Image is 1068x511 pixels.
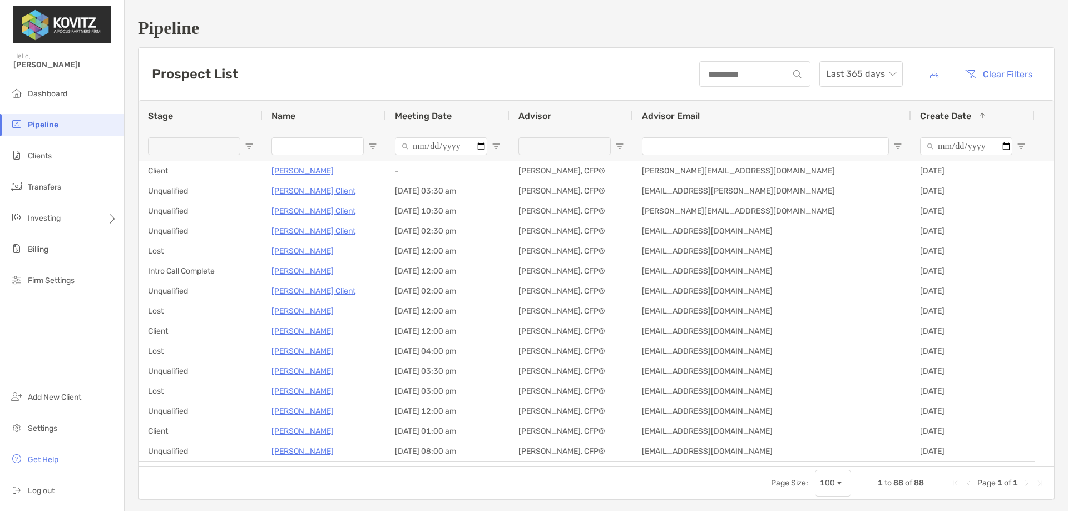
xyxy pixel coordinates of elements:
[139,241,263,261] div: Lost
[139,341,263,361] div: Lost
[10,242,23,255] img: billing icon
[911,421,1035,441] div: [DATE]
[10,117,23,131] img: pipeline icon
[633,261,911,281] div: [EMAIL_ADDRESS][DOMAIN_NAME]
[911,161,1035,181] div: [DATE]
[510,181,633,201] div: [PERSON_NAME], CFP®
[138,18,1055,38] h1: Pipeline
[271,244,334,258] a: [PERSON_NAME]
[964,479,973,488] div: Previous Page
[10,421,23,434] img: settings icon
[28,120,58,130] span: Pipeline
[386,281,510,301] div: [DATE] 02:00 am
[271,184,355,198] a: [PERSON_NAME] Client
[139,221,263,241] div: Unqualified
[510,281,633,301] div: [PERSON_NAME], CFP®
[997,478,1002,488] span: 1
[28,89,67,98] span: Dashboard
[271,204,355,218] a: [PERSON_NAME] Client
[271,444,334,458] a: [PERSON_NAME]
[28,245,48,254] span: Billing
[951,479,960,488] div: First Page
[386,221,510,241] div: [DATE] 02:30 pm
[815,470,851,497] div: Page Size
[911,321,1035,341] div: [DATE]
[510,462,633,481] div: [PERSON_NAME], CFP®
[148,111,173,121] span: Stage
[633,241,911,261] div: [EMAIL_ADDRESS][DOMAIN_NAME]
[386,462,510,481] div: [DATE] 04:00 pm
[642,111,700,121] span: Advisor Email
[793,70,802,78] img: input icon
[633,441,911,461] div: [EMAIL_ADDRESS][DOMAIN_NAME]
[139,381,263,401] div: Lost
[271,264,334,278] p: [PERSON_NAME]
[510,401,633,421] div: [PERSON_NAME], CFP®
[633,401,911,421] div: [EMAIL_ADDRESS][DOMAIN_NAME]
[911,201,1035,221] div: [DATE]
[510,221,633,241] div: [PERSON_NAME], CFP®
[510,241,633,261] div: [PERSON_NAME], CFP®
[878,478,883,488] span: 1
[152,66,238,82] h3: Prospect List
[271,137,364,155] input: Name Filter Input
[1017,142,1026,151] button: Open Filter Menu
[139,261,263,281] div: Intro Call Complete
[271,344,334,358] p: [PERSON_NAME]
[911,261,1035,281] div: [DATE]
[271,404,334,418] a: [PERSON_NAME]
[10,390,23,403] img: add_new_client icon
[271,364,334,378] a: [PERSON_NAME]
[28,455,58,464] span: Get Help
[386,201,510,221] div: [DATE] 10:30 am
[28,151,52,161] span: Clients
[386,421,510,441] div: [DATE] 01:00 am
[28,276,75,285] span: Firm Settings
[510,421,633,441] div: [PERSON_NAME], CFP®
[28,486,55,495] span: Log out
[139,201,263,221] div: Unqualified
[10,452,23,465] img: get-help icon
[386,381,510,401] div: [DATE] 03:00 pm
[139,301,263,321] div: Lost
[911,381,1035,401] div: [DATE]
[911,341,1035,361] div: [DATE]
[386,161,510,181] div: -
[271,324,334,338] a: [PERSON_NAME]
[914,478,924,488] span: 88
[911,301,1035,321] div: [DATE]
[139,361,263,381] div: Unqualified
[633,421,911,441] div: [EMAIL_ADDRESS][DOMAIN_NAME]
[510,301,633,321] div: [PERSON_NAME], CFP®
[633,321,911,341] div: [EMAIL_ADDRESS][DOMAIN_NAME]
[139,401,263,421] div: Unqualified
[245,142,254,151] button: Open Filter Menu
[956,62,1041,86] button: Clear Filters
[633,161,911,181] div: [PERSON_NAME][EMAIL_ADDRESS][DOMAIN_NAME]
[633,361,911,381] div: [EMAIL_ADDRESS][DOMAIN_NAME]
[395,137,487,155] input: Meeting Date Filter Input
[771,478,808,488] div: Page Size:
[271,464,334,478] p: [PERSON_NAME]
[510,361,633,381] div: [PERSON_NAME], CFP®
[492,142,501,151] button: Open Filter Menu
[271,111,295,121] span: Name
[510,321,633,341] div: [PERSON_NAME], CFP®
[893,478,903,488] span: 88
[386,261,510,281] div: [DATE] 12:00 am
[10,148,23,162] img: clients icon
[633,281,911,301] div: [EMAIL_ADDRESS][DOMAIN_NAME]
[271,384,334,398] a: [PERSON_NAME]
[386,181,510,201] div: [DATE] 03:30 am
[139,441,263,461] div: Unqualified
[920,111,971,121] span: Create Date
[920,137,1012,155] input: Create Date Filter Input
[271,224,355,238] a: [PERSON_NAME] Client
[1036,479,1045,488] div: Last Page
[893,142,902,151] button: Open Filter Menu
[633,201,911,221] div: [PERSON_NAME][EMAIL_ADDRESS][DOMAIN_NAME]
